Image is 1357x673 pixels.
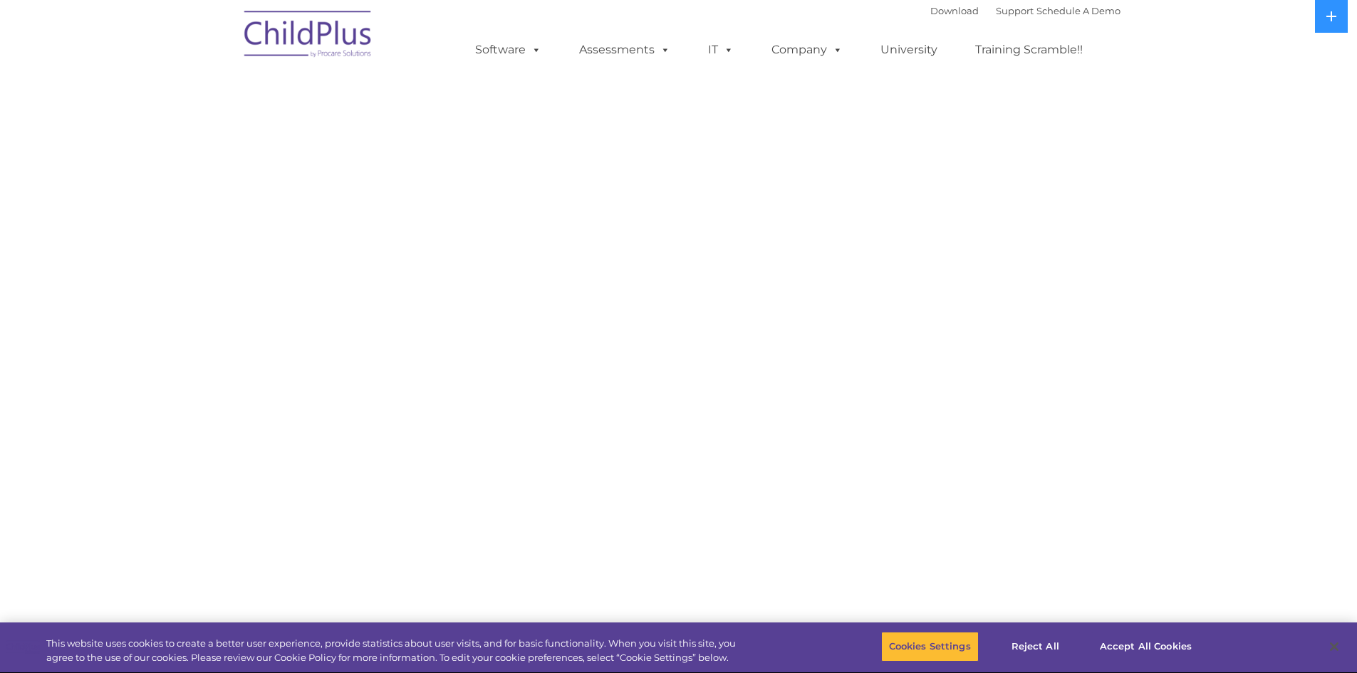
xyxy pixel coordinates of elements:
a: Training Scramble!! [961,36,1097,64]
a: Support [996,5,1034,16]
button: Close [1319,631,1350,662]
button: Cookies Settings [881,632,979,662]
a: Software [461,36,556,64]
img: ChildPlus by Procare Solutions [237,1,380,72]
a: IT [694,36,748,64]
a: Download [930,5,979,16]
a: Company [757,36,857,64]
font: | [930,5,1121,16]
button: Accept All Cookies [1092,632,1200,662]
a: University [866,36,952,64]
button: Reject All [991,632,1080,662]
div: This website uses cookies to create a better user experience, provide statistics about user visit... [46,637,747,664]
a: Assessments [565,36,685,64]
a: Schedule A Demo [1036,5,1121,16]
